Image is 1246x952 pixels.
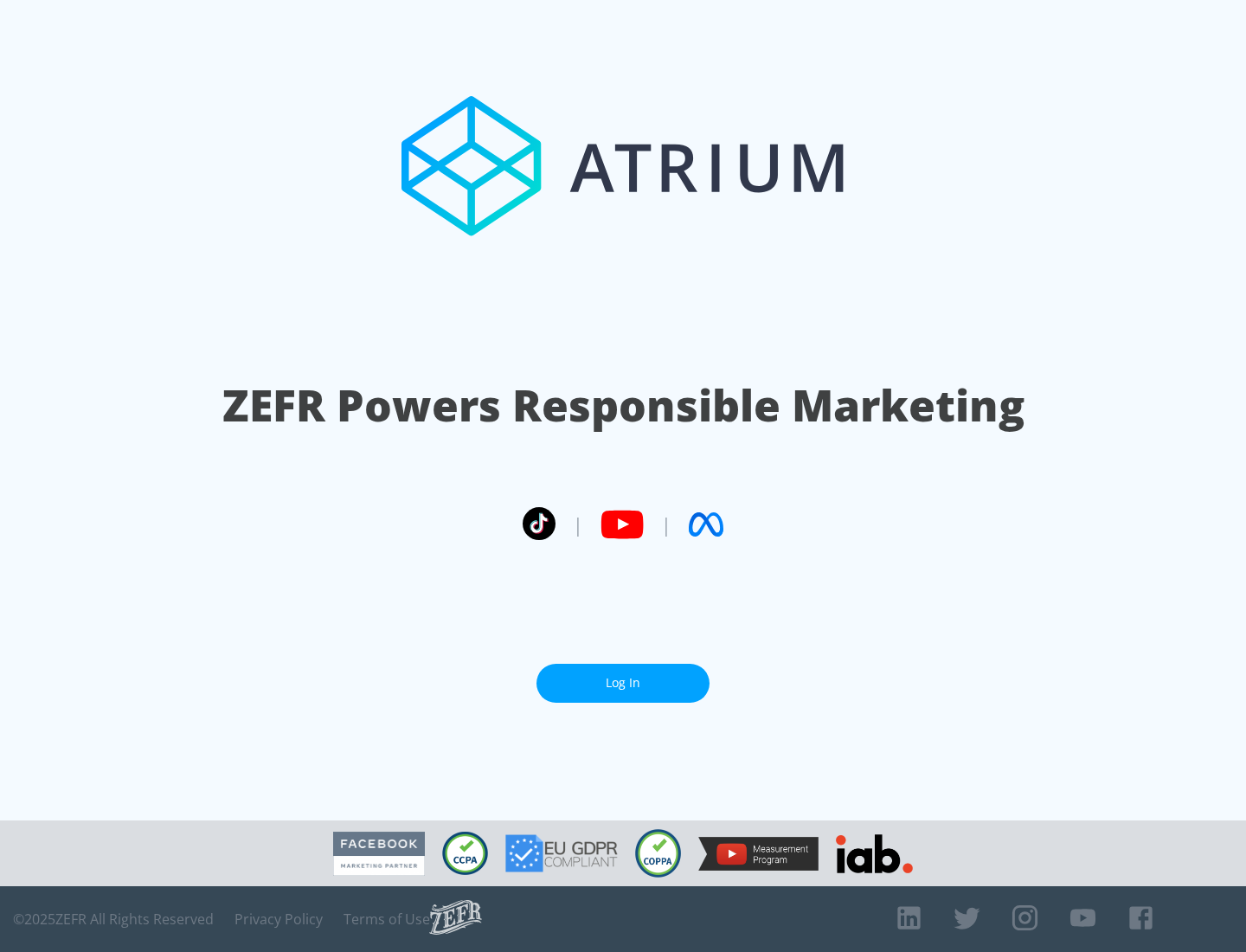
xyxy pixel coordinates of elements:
a: Privacy Policy [234,910,323,928]
span: © 2025 ZEFR All Rights Reserved [13,910,214,928]
span: | [573,511,583,537]
img: IAB [836,834,913,873]
img: Facebook Marketing Partner [333,832,425,876]
a: Log In [536,664,710,703]
span: | [661,511,671,537]
img: CCPA Compliant [442,832,488,875]
h1: ZEFR Powers Responsible Marketing [222,376,1024,435]
a: Terms of Use [344,910,430,928]
img: YouTube Measurement Program [698,837,819,871]
img: COPPA Compliant [635,829,681,878]
img: GDPR Compliant [505,834,618,872]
